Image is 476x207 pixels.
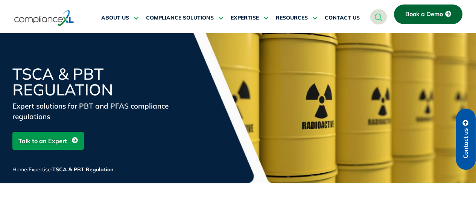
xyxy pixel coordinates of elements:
[12,166,27,173] a: Home
[276,15,308,21] span: RESOURCES
[14,9,74,27] img: logo-one.svg
[29,166,51,173] a: Expertise
[146,15,214,21] span: COMPLIANCE SOLUTIONS
[146,9,223,27] a: COMPLIANCE SOLUTIONS
[52,166,113,173] span: TSCA & PBT Regulation
[12,132,84,150] a: Talk to an Expert
[325,9,360,27] a: CONTACT US
[394,5,462,24] a: Book a Demo
[18,134,67,148] span: Talk to an Expert
[231,9,268,27] a: EXPERTISE
[405,11,443,18] span: Book a Demo
[276,9,317,27] a: RESOURCES
[12,101,193,122] div: Expert solutions for PBT and PFAS compliance regulations
[101,9,138,27] a: ABOUT US
[370,9,387,24] a: navsearch-button
[231,15,259,21] span: EXPERTISE
[101,15,129,21] span: ABOUT US
[12,166,113,173] span: / /
[325,15,360,21] span: CONTACT US
[462,128,469,159] span: Contact us
[12,66,193,98] h1: TSCA & PBT Regulation
[456,109,476,170] a: Contact us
